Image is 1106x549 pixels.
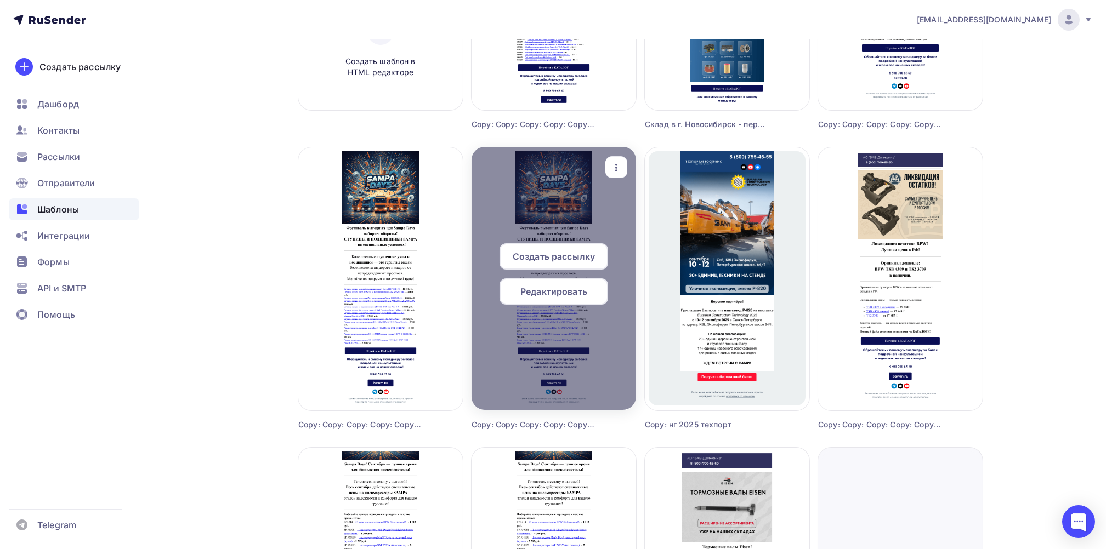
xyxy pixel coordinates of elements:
a: [EMAIL_ADDRESS][DOMAIN_NAME] [917,9,1093,31]
span: Формы [37,255,70,268]
a: Дашборд [9,93,139,115]
span: Дашборд [37,98,79,111]
a: Отправители [9,172,139,194]
span: Интеграции [37,229,90,242]
span: Рассылки [37,150,80,163]
span: API и SMTP [37,282,86,295]
div: Copy: Copy: Copy: Copy: Copy: Copy: Copy: Copy: Copy: Copy: Copy: Copy: Copy: Copy: Copy: Copy: C... [298,419,422,430]
div: Copy: Copy: Copy: Copy: Copy: Copy: Copy: Copy: Copy: Copy: Copy: Copy: Copy: Copy: Copy: Copy: C... [818,119,941,130]
span: Telegram [37,518,76,531]
a: Контакты [9,119,139,141]
span: Шаблоны [37,203,79,216]
span: Создать рассылку [513,250,595,263]
div: Создать рассылку [39,60,121,73]
div: Copy: Copy: Copy: Copy: Copy: Copy: Copy: Copy: Copy: Copy: Copy: Copy: Copy: Copy: Copy: Copy: C... [818,419,941,430]
div: Copy: Copy: Copy: Copy: Copy: Copy: Copy: Copy: Copy: Copy: Copy: Copy: Copy: Copy: Copy: Copy: C... [472,419,595,430]
a: Рассылки [9,146,139,168]
a: Шаблоны [9,198,139,220]
div: Copy: Copy: Copy: Copy: Copy: Copy: Copy: Copy: Copy: Copy: Copy: Copy: Copy: Copy: Copy: Copy: C... [472,119,595,130]
span: Создать шаблон в HTML редакторе [328,56,433,78]
span: Отправители [37,176,95,190]
div: Copy: нг 2025 техпорт [645,419,768,430]
span: Помощь [37,308,75,321]
div: Склад в г. Новосибирск - переехал! [645,119,768,130]
span: Контакты [37,124,80,137]
a: Формы [9,251,139,273]
span: Редактировать [520,285,587,298]
span: [EMAIL_ADDRESS][DOMAIN_NAME] [917,14,1051,25]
